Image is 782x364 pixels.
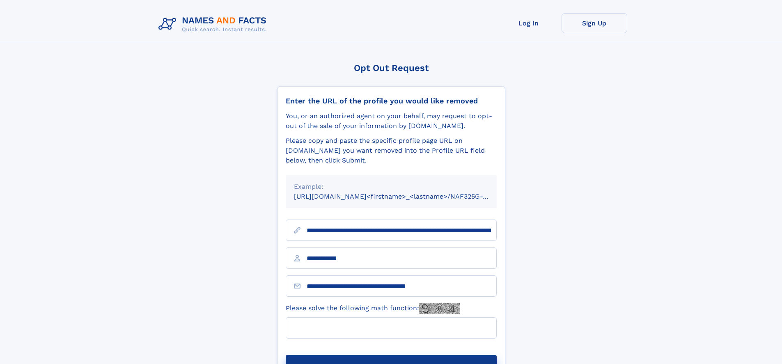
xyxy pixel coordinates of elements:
[286,136,497,165] div: Please copy and paste the specific profile page URL on [DOMAIN_NAME] you want removed into the Pr...
[294,192,512,200] small: [URL][DOMAIN_NAME]<firstname>_<lastname>/NAF325G-xxxxxxxx
[286,111,497,131] div: You, or an authorized agent on your behalf, may request to opt-out of the sale of your informatio...
[294,182,488,192] div: Example:
[155,13,273,35] img: Logo Names and Facts
[496,13,562,33] a: Log In
[562,13,627,33] a: Sign Up
[286,303,460,314] label: Please solve the following math function:
[286,96,497,105] div: Enter the URL of the profile you would like removed
[277,63,505,73] div: Opt Out Request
